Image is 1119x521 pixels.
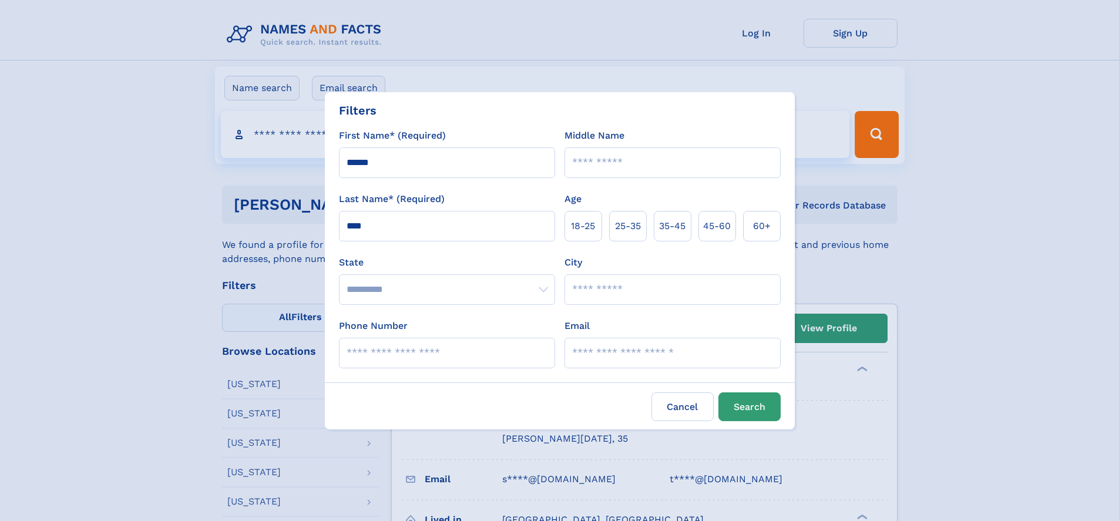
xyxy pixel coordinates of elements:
[564,319,590,333] label: Email
[659,219,685,233] span: 35‑45
[718,392,781,421] button: Search
[339,192,445,206] label: Last Name* (Required)
[564,129,624,143] label: Middle Name
[753,219,771,233] span: 60+
[571,219,595,233] span: 18‑25
[564,256,582,270] label: City
[339,102,377,119] div: Filters
[339,256,555,270] label: State
[564,192,582,206] label: Age
[651,392,714,421] label: Cancel
[339,319,408,333] label: Phone Number
[703,219,731,233] span: 45‑60
[615,219,641,233] span: 25‑35
[339,129,446,143] label: First Name* (Required)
